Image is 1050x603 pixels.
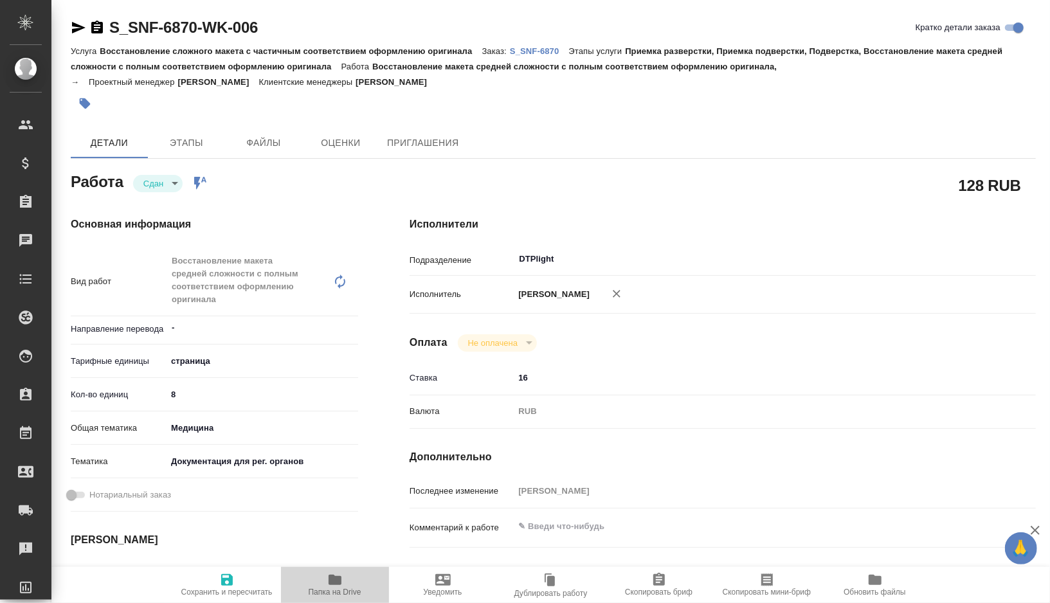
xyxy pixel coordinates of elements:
span: Скопировать мини-бриф [723,588,811,597]
button: Обновить файлы [821,567,929,603]
span: Кратко детали заказа [916,21,1000,34]
button: Скопировать мини-бриф [713,567,821,603]
p: Восстановление сложного макета с частичным соответствием оформлению оригинала [100,46,482,56]
p: Исполнитель [410,288,514,301]
span: 🙏 [1010,535,1032,562]
h2: 128 RUB [959,174,1021,196]
button: 🙏 [1005,532,1037,564]
p: Кол-во единиц [71,388,167,401]
p: Комментарий к работе [410,521,514,534]
span: Оценки [310,135,372,151]
p: S_SNF-6870 [510,46,569,56]
input: ✎ Введи что-нибудь [167,385,358,404]
p: Тематика [71,455,167,468]
span: Детали [78,135,140,151]
p: [PERSON_NAME] [514,288,590,301]
span: Скопировать бриф [625,588,692,597]
p: Восстановление макета средней сложности с полным соответствием оформлению оригинала, → [71,62,777,87]
a: S_SNF-6870-WK-006 [109,19,258,36]
span: Приглашения [387,135,459,151]
h4: Исполнители [410,217,1036,232]
button: Скопировать ссылку для ЯМессенджера [71,20,86,35]
p: Клиентские менеджеры [258,77,356,87]
span: Обновить файлы [844,588,906,597]
span: Нотариальный заказ [89,489,171,501]
button: Добавить тэг [71,89,99,118]
span: Уведомить [424,588,462,597]
span: Сохранить и пересчитать [181,588,273,597]
h4: [PERSON_NAME] [71,532,358,548]
p: Ставка [410,372,514,384]
button: Не оплачена [464,337,521,348]
div: Медицина [167,417,358,439]
p: Этапы услуги [569,46,626,56]
h4: Оплата [410,335,448,350]
div: страница [167,350,358,372]
div: Документация для рег. органов [167,451,358,473]
textarea: /Clients/Sanofi/Orders/S_SNF-6870/DTP/S_SNF-6870-WK-006 [514,565,984,587]
div: RUB [514,401,984,422]
p: [PERSON_NAME] [178,77,259,87]
p: Тарифные единицы [71,355,167,368]
input: ✎ Введи что-нибудь [167,565,279,584]
span: Этапы [156,135,217,151]
p: Направление перевода [71,323,167,336]
button: Скопировать ссылку [89,20,105,35]
button: Папка на Drive [281,567,389,603]
div: Сдан [133,175,183,192]
p: Общая тематика [71,422,167,435]
p: Работа [341,62,373,71]
p: Вид работ [71,275,167,288]
div: Сдан [458,334,537,352]
button: Уведомить [389,567,497,603]
span: Папка на Drive [309,588,361,597]
a: S_SNF-6870 [510,45,569,56]
p: Заказ: [482,46,510,56]
p: Услуга [71,46,100,56]
button: Скопировать бриф [605,567,713,603]
p: Последнее изменение [410,485,514,498]
p: [PERSON_NAME] [356,77,437,87]
span: Файлы [233,135,294,151]
h4: Основная информация [71,217,358,232]
h4: Дополнительно [410,449,1036,465]
span: Дублировать работу [514,589,588,598]
input: Пустое поле [514,482,984,500]
p: Валюта [410,405,514,418]
button: Удалить исполнителя [602,280,631,308]
button: Дублировать работу [497,567,605,603]
button: Сохранить и пересчитать [173,567,281,603]
button: Open [351,327,354,329]
input: ✎ Введи что-нибудь [514,368,984,387]
p: Подразделение [410,254,514,267]
h2: Работа [71,169,123,192]
button: Open [977,258,979,260]
p: Проектный менеджер [89,77,177,87]
button: Сдан [140,178,167,189]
